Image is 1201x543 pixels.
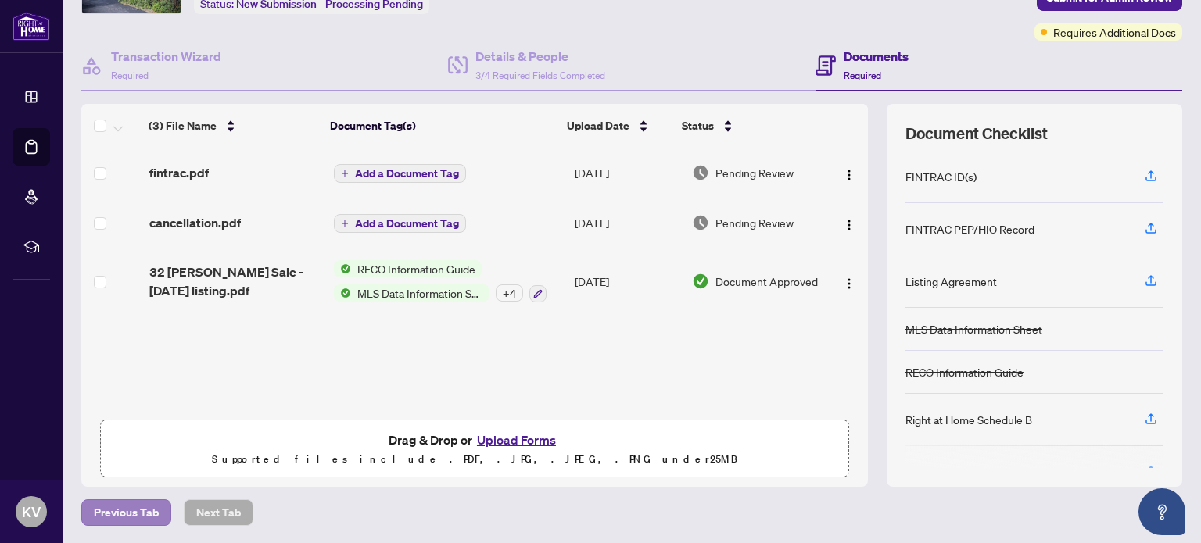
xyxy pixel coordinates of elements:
div: RECO Information Guide [905,363,1024,380]
img: Document Status [692,164,709,181]
span: Upload Date [567,117,629,134]
span: Pending Review [715,214,794,231]
img: Document Status [692,273,709,290]
span: (3) File Name [149,117,217,134]
td: [DATE] [568,198,686,248]
img: Document Status [692,214,709,231]
span: Document Approved [715,273,818,290]
td: [DATE] [568,248,686,315]
button: Add a Document Tag [334,213,466,234]
img: logo [13,12,50,41]
span: Status [682,117,714,134]
span: RECO Information Guide [351,260,482,277]
button: Open asap [1138,488,1185,535]
span: Pending Review [715,164,794,181]
button: Next Tab [184,499,253,526]
span: cancellation.pdf [149,213,241,232]
div: + 4 [496,284,523,302]
button: Status IconRECO Information GuideStatus IconMLS Data Information Sheet+4 [334,260,547,302]
h4: Transaction Wizard [111,47,221,66]
span: KV [22,501,41,523]
th: Upload Date [561,104,676,148]
button: Logo [837,160,862,185]
div: MLS Data Information Sheet [905,320,1042,338]
img: Logo [843,219,855,231]
p: Supported files include .PDF, .JPG, .JPEG, .PNG under 25 MB [110,450,839,469]
span: Add a Document Tag [355,218,459,229]
span: 32 [PERSON_NAME] Sale - [DATE] listing.pdf [149,263,321,300]
span: Previous Tab [94,500,159,525]
span: 3/4 Required Fields Completed [475,70,605,81]
img: Logo [843,277,855,290]
span: Required [844,70,881,81]
span: fintrac.pdf [149,163,209,182]
div: FINTRAC ID(s) [905,168,977,185]
span: Add a Document Tag [355,168,459,179]
span: plus [341,170,349,177]
div: FINTRAC PEP/HIO Record [905,220,1034,238]
th: (3) File Name [142,104,324,148]
td: [DATE] [568,148,686,198]
div: Right at Home Schedule B [905,411,1032,428]
img: Status Icon [334,284,351,302]
button: Add a Document Tag [334,164,466,183]
h4: Documents [844,47,909,66]
button: Logo [837,269,862,294]
span: Required [111,70,149,81]
button: Add a Document Tag [334,163,466,184]
button: Upload Forms [472,430,561,450]
span: Drag & Drop or [389,430,561,450]
span: Drag & Drop orUpload FormsSupported files include .PDF, .JPG, .JPEG, .PNG under25MB [101,420,848,478]
span: plus [341,220,349,227]
img: Status Icon [334,260,351,277]
span: Document Checklist [905,123,1048,145]
button: Previous Tab [81,499,171,526]
h4: Details & People [475,47,605,66]
button: Logo [837,210,862,235]
th: Document Tag(s) [324,104,561,148]
span: MLS Data Information Sheet [351,284,489,302]
th: Status [676,104,816,148]
div: Listing Agreement [905,273,997,290]
span: Requires Additional Docs [1053,23,1176,41]
img: Logo [843,169,855,181]
button: Add a Document Tag [334,214,466,233]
